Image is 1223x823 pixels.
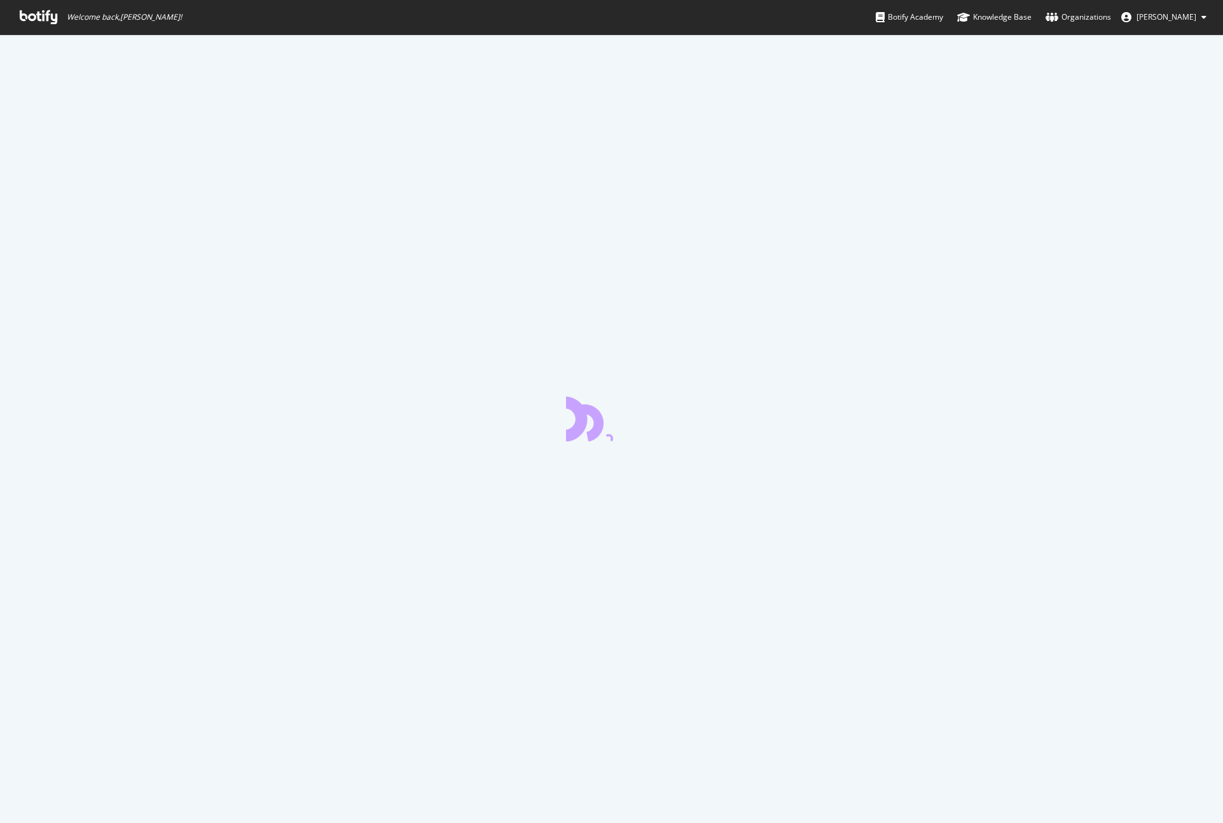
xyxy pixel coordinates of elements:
[876,11,943,24] div: Botify Academy
[957,11,1032,24] div: Knowledge Base
[566,396,658,441] div: animation
[67,12,182,22] span: Welcome back, [PERSON_NAME] !
[1046,11,1111,24] div: Organizations
[1111,7,1217,27] button: [PERSON_NAME]
[1137,11,1196,22] span: Brunel Dimitri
